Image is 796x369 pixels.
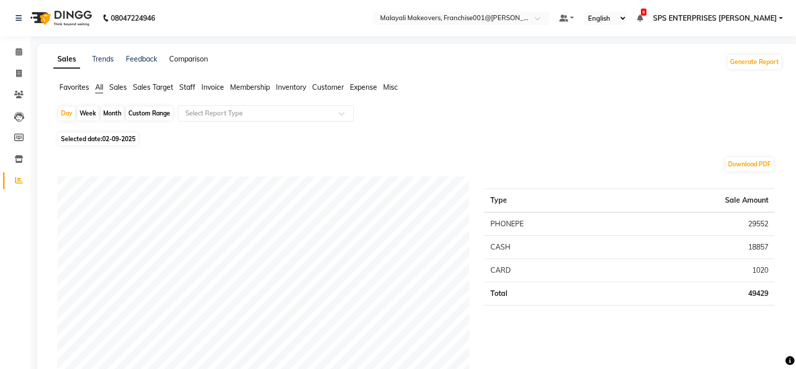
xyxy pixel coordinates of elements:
b: 08047224946 [111,4,155,32]
button: Download PDF [726,157,773,171]
span: Sales [109,83,127,92]
img: logo [26,4,95,32]
td: CARD [484,259,615,282]
span: Misc [383,83,398,92]
th: Type [484,189,615,213]
span: All [95,83,103,92]
span: Invoice [201,83,224,92]
span: Membership [230,83,270,92]
span: Favorites [59,83,89,92]
a: Trends [92,54,114,64]
td: Total [484,282,615,305]
span: Selected date: [58,133,138,145]
span: SPS ENTERPRISES [PERSON_NAME] [653,13,777,24]
button: Generate Report [728,55,781,69]
a: 6 [637,14,643,23]
span: Sales Target [133,83,173,92]
th: Sale Amount [615,189,774,213]
span: 02-09-2025 [102,135,135,143]
a: Feedback [126,54,157,64]
td: 29552 [615,212,774,236]
td: CASH [484,236,615,259]
span: 6 [641,9,646,16]
span: Expense [350,83,377,92]
div: Week [77,106,99,120]
a: Comparison [169,54,208,64]
td: 1020 [615,259,774,282]
td: 49429 [615,282,774,305]
td: PHONEPE [484,212,615,236]
span: Customer [312,83,344,92]
span: Inventory [276,83,306,92]
td: 18857 [615,236,774,259]
div: Month [101,106,124,120]
div: Day [58,106,75,120]
span: Staff [179,83,195,92]
a: Sales [53,50,80,69]
div: Custom Range [126,106,173,120]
